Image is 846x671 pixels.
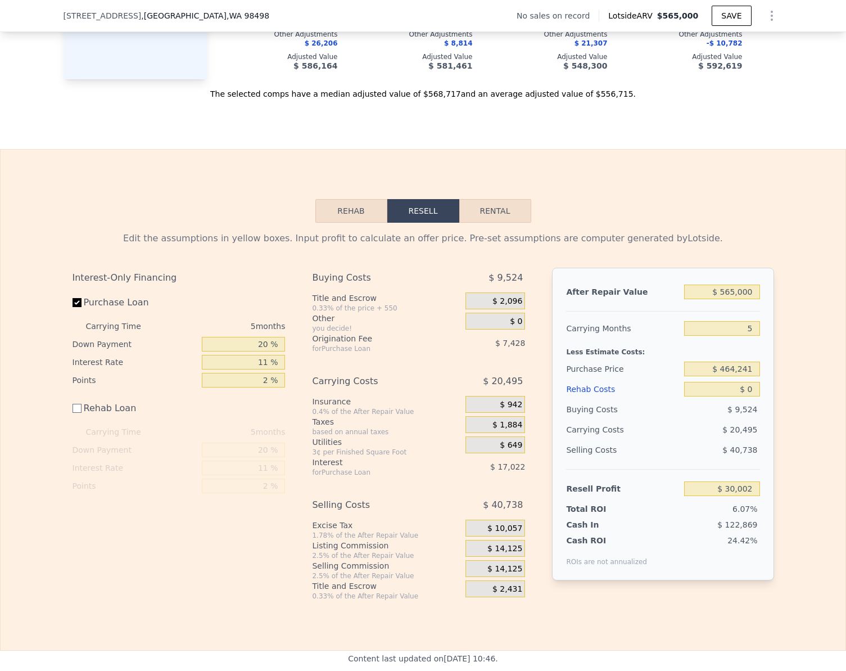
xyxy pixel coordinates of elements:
div: Interest Rate [73,353,198,371]
div: Carrying Costs [312,371,437,391]
div: Down Payment [73,335,198,353]
div: Less Estimate Costs: [566,339,759,359]
div: Points [73,477,198,495]
label: Rehab Loan [73,398,198,418]
button: Show Options [761,4,783,27]
span: -$ 10,782 [707,39,743,47]
div: Edit the assumptions in yellow boxes. Input profit to calculate an offer price. Pre-set assumptio... [73,232,774,245]
div: Carrying Time [86,423,159,441]
div: Selling Costs [312,495,437,515]
span: , WA 98498 [227,11,269,20]
span: Lotside ARV [608,10,657,21]
div: Excise Tax [312,520,461,531]
div: for Purchase Loan [312,468,437,477]
div: Adjusted Value [221,52,338,61]
span: $ 9,524 [488,268,523,288]
span: $ 10,057 [487,524,522,534]
div: 5 months [164,423,286,441]
div: for Purchase Loan [312,344,437,353]
div: Adjusted Value [626,52,743,61]
div: Carrying Costs [566,420,636,440]
div: After Repair Value [566,282,680,302]
div: Buying Costs [312,268,437,288]
div: Origination Fee [312,333,437,344]
div: Carrying Time [86,317,159,335]
div: Title and Escrow [312,580,461,592]
span: $ 548,300 [563,61,607,70]
span: [STREET_ADDRESS] [64,10,142,21]
span: $ 40,738 [483,495,523,515]
span: $ 40,738 [722,445,757,454]
div: 0.33% of the After Repair Value [312,592,461,601]
div: Other Adjustments [221,30,338,39]
div: Adjusted Value [491,52,608,61]
span: $ 2,431 [492,584,522,595]
span: $ 9,524 [727,405,757,414]
div: Taxes [312,416,461,427]
span: 24.42% [727,536,757,545]
span: $565,000 [657,11,699,20]
button: SAVE [712,6,751,26]
span: $ 581,461 [428,61,472,70]
div: Interest Rate [73,459,198,477]
button: Rehab [315,199,387,223]
span: $ 2,096 [492,296,522,307]
div: Listing Commission [312,540,461,551]
span: 6.07% [732,505,757,514]
div: Other Adjustments [491,30,608,39]
div: you decide! [312,324,461,333]
span: $ 1,884 [492,420,522,430]
span: $ 649 [500,440,522,451]
span: $ 122,869 [717,520,757,529]
span: $ 586,164 [293,61,337,70]
span: $ 0 [510,317,522,327]
span: $ 14,125 [487,564,522,574]
div: 1.78% of the After Repair Value [312,531,461,540]
span: $ 7,428 [495,339,525,348]
div: Other [312,313,461,324]
div: Down Payment [73,441,198,459]
div: Other Adjustments [356,30,473,39]
label: Purchase Loan [73,292,198,313]
div: Cash In [566,519,636,530]
div: Points [73,371,198,389]
input: Purchase Loan [73,298,82,307]
div: Other Adjustments [626,30,743,39]
div: based on annual taxes [312,427,461,436]
div: Title and Escrow [312,292,461,304]
div: Utilities [312,436,461,448]
div: 0.4% of the After Repair Value [312,407,461,416]
div: Cash ROI [566,535,647,546]
div: The selected comps have a median adjusted value of $568,717 and an average adjusted value of $556... [64,79,783,100]
input: Rehab Loan [73,404,82,413]
div: 0.33% of the price + 550 [312,304,461,313]
button: Rental [459,199,531,223]
span: $ 21,307 [574,39,608,47]
div: 3¢ per Finished Square Foot [312,448,461,457]
div: ROIs are not annualized [566,546,647,566]
div: No sales on record [517,10,599,21]
div: Carrying Months [566,318,680,339]
div: 5 months [164,317,286,335]
span: $ 8,814 [444,39,472,47]
div: Purchase Price [566,359,680,379]
div: 2.5% of the After Repair Value [312,571,461,580]
div: Resell Profit [566,479,680,499]
div: Adjusted Value [356,52,473,61]
div: Rehab Costs [566,379,680,399]
span: $ 17,022 [490,462,525,471]
button: Resell [387,199,459,223]
span: , [GEOGRAPHIC_DATA] [141,10,269,21]
span: $ 20,495 [722,425,757,434]
div: Selling Costs [566,440,680,460]
div: Total ROI [566,503,636,515]
span: $ 26,206 [305,39,338,47]
div: Interest-Only Financing [73,268,286,288]
span: $ 20,495 [483,371,523,391]
span: $ 942 [500,400,522,410]
div: Insurance [312,396,461,407]
span: $ 14,125 [487,544,522,554]
div: Interest [312,457,437,468]
div: Buying Costs [566,399,680,420]
span: $ 592,619 [698,61,742,70]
